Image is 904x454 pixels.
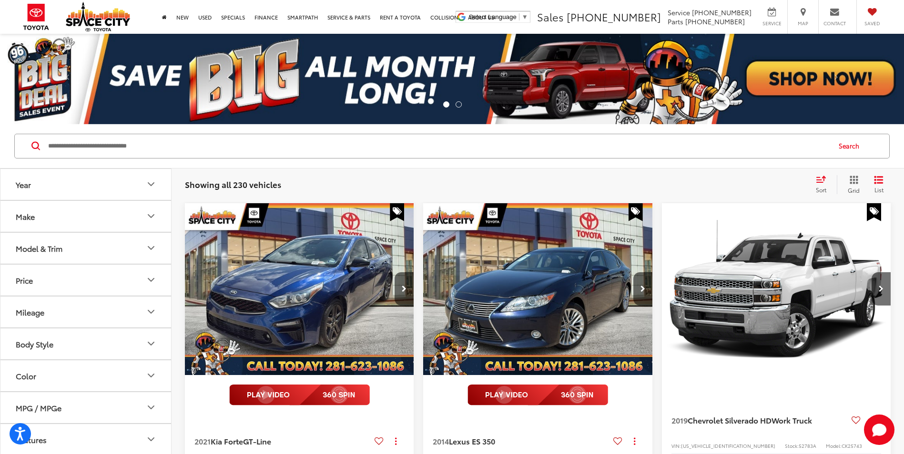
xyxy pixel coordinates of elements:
button: Actions [864,412,881,428]
span: Lexus ES 350 [449,435,495,446]
div: Features [145,434,157,445]
div: Price [145,274,157,286]
button: PricePrice [0,265,172,296]
a: 2019Chevrolet Silverado HDWork Truck [671,415,848,425]
span: GT-Line [243,435,271,446]
span: [US_VEHICLE_IDENTIFICATION_NUMBER] [681,442,775,449]
img: full motion video [229,385,370,405]
div: Price [16,276,33,285]
button: Model & TrimModel & Trim [0,233,172,264]
div: Features [16,435,47,444]
div: Mileage [145,306,157,317]
button: Next image [633,272,652,306]
span: [PHONE_NUMBER] [567,9,661,24]
span: Showing all 230 vehicles [185,178,281,190]
span: Sales [537,9,564,24]
span: [PHONE_NUMBER] [685,17,745,26]
span: VIN: [671,442,681,449]
span: Chevrolet Silverado HD [688,415,772,425]
a: 2014 Lexus ES 350 3502014 Lexus ES 350 3502014 Lexus ES 350 3502014 Lexus ES 350 350 [423,203,653,375]
div: Body Style [145,338,157,349]
span: Parts [668,17,683,26]
button: Select sort value [811,175,837,194]
a: 2021Kia ForteGT-Line [194,436,371,446]
span: [PHONE_NUMBER] [692,8,752,17]
div: Color [145,370,157,381]
div: Mileage [16,307,44,316]
span: ▼ [522,13,528,20]
span: Stock: [785,442,799,449]
span: Map [792,20,813,27]
div: 2019 Chevrolet Silverado HD Work Truck 0 [661,203,892,375]
span: Model: [826,442,842,449]
div: Color [16,371,36,380]
div: Model & Trim [16,244,62,253]
img: 2019 Chevrolet Silverado HD Work Truck [661,203,892,376]
span: Work Truck [772,415,812,425]
span: Saved [862,20,883,27]
span: Kia Forte [211,435,243,446]
button: Search [830,134,873,158]
input: Search by Make, Model, or Keyword [47,135,830,158]
span: Special [629,203,643,221]
a: 2019 Chevrolet Silverado HD Work Truck2019 Chevrolet Silverado HD Work Truck2019 Chevrolet Silver... [661,203,892,375]
div: Year [16,180,31,189]
span: Contact [823,20,846,27]
button: Toggle Chat Window [864,415,894,445]
div: Make [16,212,35,221]
span: 2021 [194,435,211,446]
button: ColorColor [0,360,172,391]
span: Sort [816,186,826,194]
img: Space City Toyota [66,2,130,31]
span: Grid [848,186,860,194]
div: Year [145,178,157,190]
span: Select Language [469,13,517,20]
button: Grid View [837,175,867,194]
span: Service [761,20,782,27]
span: Special [390,203,404,221]
span: dropdown dots [634,437,635,445]
span: CK25743 [842,442,862,449]
a: 2021 Kia Forte GT-Line2021 Kia Forte GT-Line2021 Kia Forte GT-Line2021 Kia Forte GT-Line [184,203,415,375]
button: Body StyleBody Style [0,328,172,359]
img: 2014 Lexus ES 350 350 [423,203,653,375]
button: MPG / MPGeMPG / MPGe [0,392,172,423]
div: 2021 Kia Forte GT-Line 0 [184,203,415,375]
span: List [874,186,884,194]
button: YearYear [0,169,172,200]
span: 2019 [671,415,688,425]
div: Make [145,210,157,222]
svg: Start Chat [864,415,894,445]
span: dropdown dots [395,437,396,445]
span: Special [867,203,881,221]
span: 2014 [433,435,449,446]
a: 2014Lexus ES 350 [433,436,609,446]
div: Body Style [16,339,53,348]
div: Model & Trim [145,242,157,254]
div: MPG / MPGe [145,402,157,413]
div: MPG / MPGe [16,403,61,412]
div: 2014 Lexus ES 350 350 0 [423,203,653,375]
img: full motion video [467,385,608,405]
span: Service [668,8,690,17]
button: MakeMake [0,201,172,232]
span: 52783A [799,442,816,449]
button: List View [867,175,891,194]
img: 2021 Kia Forte GT-Line [184,203,415,375]
button: Actions [387,433,404,449]
button: MileageMileage [0,296,172,327]
button: Next image [395,272,414,306]
button: Actions [626,433,643,449]
button: Next image [872,272,891,306]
